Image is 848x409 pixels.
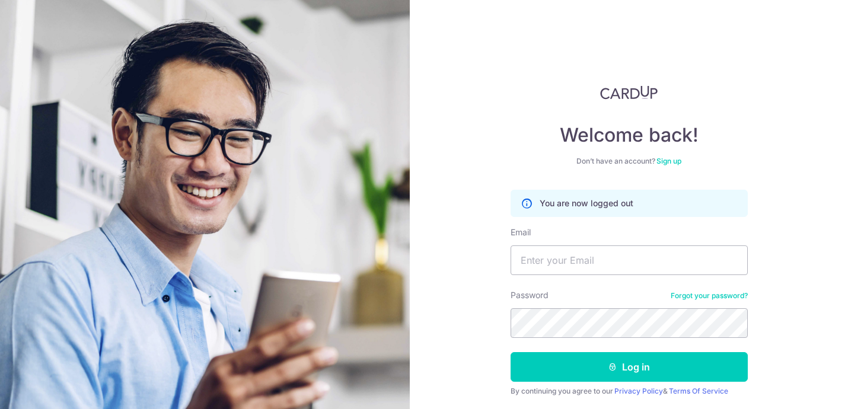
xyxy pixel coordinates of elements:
[656,156,681,165] a: Sign up
[600,85,658,100] img: CardUp Logo
[614,386,663,395] a: Privacy Policy
[511,226,531,238] label: Email
[669,386,728,395] a: Terms Of Service
[511,156,748,166] div: Don’t have an account?
[511,352,748,382] button: Log in
[540,197,633,209] p: You are now logged out
[511,289,549,301] label: Password
[671,291,748,301] a: Forgot your password?
[511,123,748,147] h4: Welcome back!
[511,245,748,275] input: Enter your Email
[511,386,748,396] div: By continuing you agree to our &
